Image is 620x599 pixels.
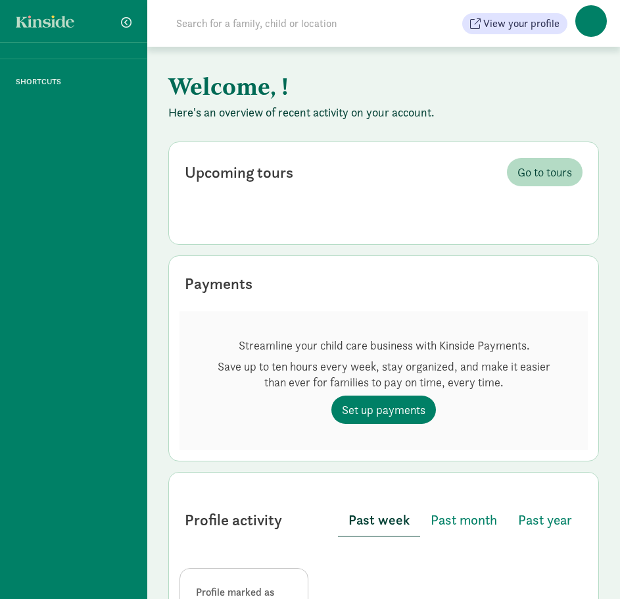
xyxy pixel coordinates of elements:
input: Search for a family, child or location [168,11,462,37]
a: Go to tours [507,158,583,186]
div: Upcoming tours [185,161,293,184]
button: View your profile [462,13,567,34]
button: Past week [338,504,420,536]
div: Profile activity [185,508,282,532]
a: Set up payments [331,396,436,424]
span: Past week [348,509,410,531]
div: Payments [185,272,252,296]
h1: Welcome, ! [168,68,599,105]
span: Past year [518,509,572,531]
span: View your profile [483,16,560,32]
span: Past month [431,509,497,531]
p: Save up to ten hours every week, stay organized, and make it easier than ever for families to pay... [206,359,561,390]
span: Go to tours [517,163,572,181]
p: Here's an overview of recent activity on your account. [168,105,599,120]
button: Past year [508,504,583,536]
p: Streamline your child care business with Kinside Payments. [206,338,561,353]
button: Past month [420,504,508,536]
span: Set up payments [342,401,425,419]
